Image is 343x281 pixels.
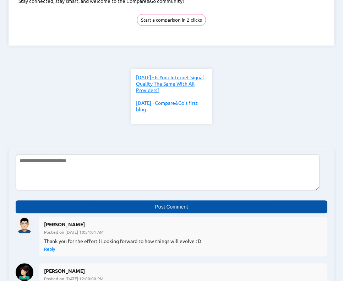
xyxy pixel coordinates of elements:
div: Reply [44,246,322,252]
a: [DATE] - Compare&Go's first blog [136,99,198,112]
button: Start a comparison in 2 clicks [137,14,206,26]
img: User Photo [16,263,33,281]
img: User Photo [16,217,33,234]
div: Posted on [DATE] 10:51:01 AM [44,229,322,235]
div: Thank you for the effort ! Looking forward to how things will evolve : D [44,238,322,244]
a: [DATE] - Is Your Internet Signal Quality The Same With All Providers? [136,74,204,93]
a: Start a comparison in 2 clicks [137,10,206,26]
div: [PERSON_NAME] [44,268,322,274]
div: [PERSON_NAME] [44,221,322,227]
button: Post Comment [16,200,327,213]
